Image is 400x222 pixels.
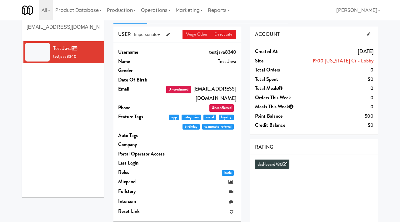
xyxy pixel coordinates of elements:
[255,75,302,84] dt: Total Spent
[182,124,200,130] span: birthday
[131,30,163,39] button: Impersonate
[118,84,166,94] dt: Email
[118,103,166,112] dt: Phone
[118,149,166,159] dt: Portal Operator Access
[302,47,373,56] dd: [DATE]
[222,170,234,176] span: basic
[202,124,234,130] span: teammate_referral
[255,143,273,150] span: RATING
[302,93,373,102] dd: 0
[118,140,166,149] dt: Company
[165,57,236,66] dd: Test Java
[302,65,373,75] dd: 0
[118,197,166,206] dt: Intercom
[209,104,234,112] span: Unconfirmed
[255,84,302,93] dt: Total Meals
[118,57,166,66] dt: Name
[169,115,179,120] span: app
[255,121,302,130] dt: Credit Balance
[53,53,76,59] span: testjava8340
[118,75,166,85] dt: Date Of Birth
[53,45,80,52] span: Test Java
[118,112,166,121] dt: Feature Tags
[22,41,104,63] li: Test Javatestjava8340
[118,47,166,57] dt: Username
[255,111,302,121] dt: Point Balance
[302,111,373,121] dd: 500
[118,207,166,216] dt: Reset link
[118,66,166,75] dt: Gender
[255,93,302,102] dt: Orders This Week
[255,47,302,56] dt: Created at
[255,31,280,38] span: ACCOUNT
[118,177,166,186] dt: Mixpanel
[312,57,373,64] a: 1900 [US_STATE] Ct - Lobby
[219,115,234,120] span: loyalty
[302,84,373,93] dd: 0
[118,158,166,168] dt: Last login
[302,102,373,111] dd: 0
[118,31,131,38] span: USER
[182,30,211,39] a: Merge Other
[255,102,302,111] dt: Meals This Week
[182,115,201,120] span: categories
[27,22,99,33] input: Search user
[255,56,302,66] dt: Site
[302,75,373,84] dd: $0
[203,115,216,120] span: social
[165,84,236,103] dd: [EMAIL_ADDRESS][DOMAIN_NAME]
[211,30,236,39] a: Deactivate
[255,65,302,75] dt: Total Orders
[166,86,191,93] span: Unconfirmed
[22,5,33,16] img: Micromart
[118,168,166,177] dt: Roles
[118,131,166,140] dt: Auto Tags
[118,187,166,196] dt: Fullstory
[165,47,236,57] dd: testjava8340
[302,121,373,130] dd: $0
[257,161,287,168] a: dashboard/80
